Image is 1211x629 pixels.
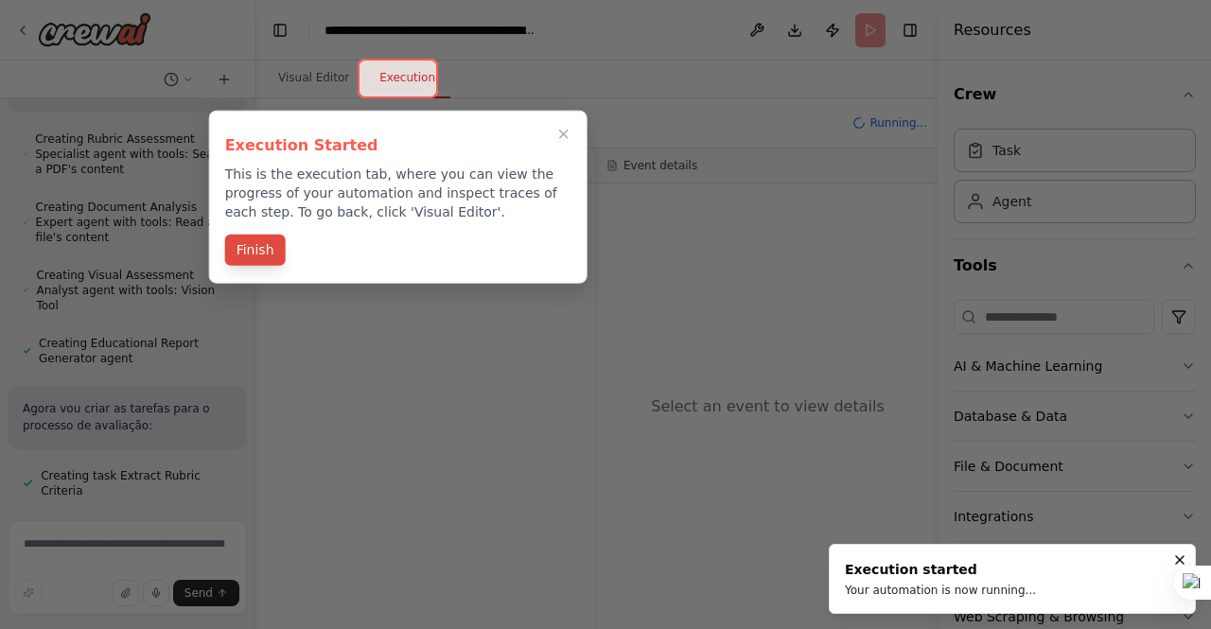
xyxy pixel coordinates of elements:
p: This is the execution tab, where you can view the progress of your automation and inspect traces ... [225,165,571,221]
button: Close walkthrough [553,123,575,146]
div: Your automation is now running... [845,583,1036,598]
div: Execution started [845,560,1036,579]
button: Hide left sidebar [267,17,293,44]
button: Finish [225,235,286,266]
h3: Execution Started [225,134,571,157]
